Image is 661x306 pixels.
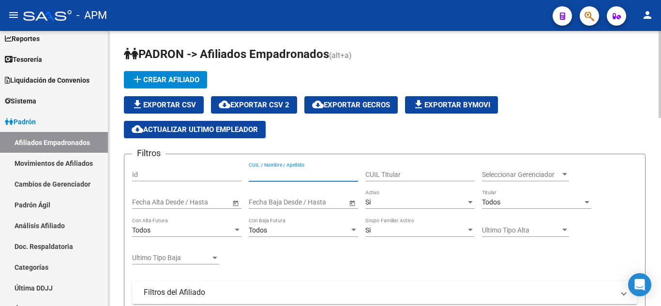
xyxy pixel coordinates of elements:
[5,75,90,86] span: Liquidación de Convenios
[132,123,143,135] mat-icon: cloud_download
[292,198,340,206] input: Fecha fin
[219,101,289,109] span: Exportar CSV 2
[482,226,560,234] span: Ultimo Tipo Alta
[329,51,352,60] span: (alt+a)
[5,33,40,44] span: Reportes
[482,171,560,179] span: Seleccionar Gerenciador
[219,99,230,110] mat-icon: cloud_download
[249,226,267,234] span: Todos
[304,96,398,114] button: Exportar GECROS
[132,125,258,134] span: Actualizar ultimo Empleador
[132,281,637,304] mat-expansion-panel-header: Filtros del Afiliado
[365,226,371,234] span: Si
[5,96,36,106] span: Sistema
[132,254,210,262] span: Ultimo Tipo Baja
[124,71,207,88] button: Crear Afiliado
[132,146,165,160] h3: Filtros
[312,99,324,110] mat-icon: cloud_download
[132,198,167,206] input: Fecha inicio
[132,226,150,234] span: Todos
[405,96,498,114] button: Exportar Bymovi
[132,101,196,109] span: Exportar CSV
[5,117,36,127] span: Padrón
[176,198,223,206] input: Fecha fin
[365,198,371,206] span: Si
[230,198,240,208] button: Open calendar
[642,9,653,21] mat-icon: person
[211,96,297,114] button: Exportar CSV 2
[124,47,329,61] span: PADRON -> Afiliados Empadronados
[482,198,500,206] span: Todos
[312,101,390,109] span: Exportar GECROS
[628,273,651,296] div: Open Intercom Messenger
[144,287,614,298] mat-panel-title: Filtros del Afiliado
[76,5,107,26] span: - APM
[413,99,424,110] mat-icon: file_download
[249,198,284,206] input: Fecha inicio
[124,96,204,114] button: Exportar CSV
[132,75,199,84] span: Crear Afiliado
[347,198,357,208] button: Open calendar
[413,101,490,109] span: Exportar Bymovi
[5,54,42,65] span: Tesorería
[124,121,266,138] button: Actualizar ultimo Empleador
[132,73,143,85] mat-icon: add
[8,9,19,21] mat-icon: menu
[132,99,143,110] mat-icon: file_download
